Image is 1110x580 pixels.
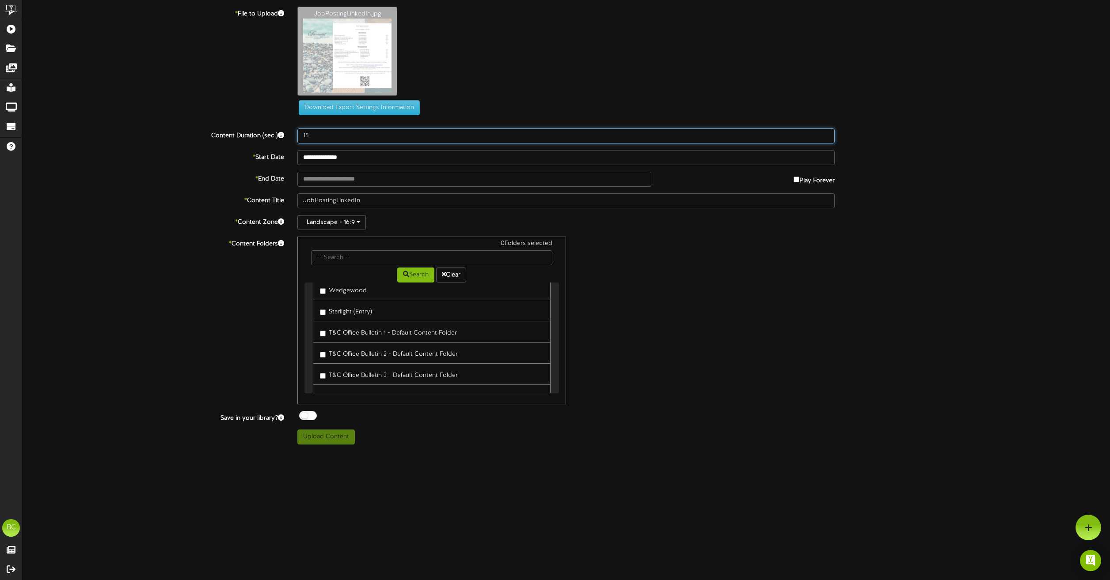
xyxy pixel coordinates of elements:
label: Content Zone [15,215,291,227]
label: Content Folders [15,237,291,249]
button: Search [397,267,434,282]
input: T&C Office Bulletin 3 - Default Content Folder [320,373,326,379]
button: Upload Content [297,429,355,444]
label: End Date [15,172,291,184]
label: T&C Office Bulletin 3 - Default Content Folder [320,368,458,380]
input: Play Forever [794,177,799,182]
input: Starlight (Entry) [320,309,326,315]
input: -- Search -- [311,250,552,265]
label: T&C Office Bulletin 1 - Default Content Folder [320,326,457,338]
label: Save in your library? [15,411,291,423]
label: Content Title [15,193,291,205]
input: Wedgewood [320,288,326,294]
label: Start Date [15,150,291,162]
div: 0 Folders selected [304,239,559,250]
div: BC [2,519,20,537]
a: Download Export Settings Information [294,104,420,111]
button: Landscape - 16:9 [297,215,366,230]
label: Content Duration (sec.) [15,128,291,140]
button: Clear [436,267,466,282]
button: Download Export Settings Information [299,100,420,115]
label: Wedgewood [320,283,367,295]
label: File to Upload [15,7,291,19]
label: Starlight Foyer All Day Images [320,389,414,401]
input: Title of this Content [297,193,835,208]
div: Open Intercom Messenger [1080,550,1101,571]
label: Play Forever [794,172,835,185]
input: T&C Office Bulletin 1 - Default Content Folder [320,331,326,336]
label: Starlight (Entry) [320,305,372,316]
label: T&C Office Bulletin 2 - Default Content Folder [320,347,458,359]
input: T&C Office Bulletin 2 - Default Content Folder [320,352,326,358]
